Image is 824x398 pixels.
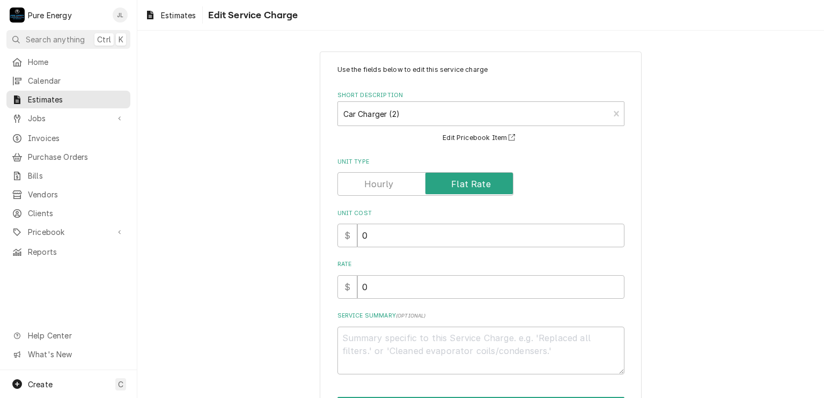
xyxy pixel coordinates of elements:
[28,226,109,238] span: Pricebook
[28,10,72,21] div: Pure Energy
[6,72,130,90] a: Calendar
[161,10,196,21] span: Estimates
[119,34,123,45] span: K
[6,109,130,127] a: Go to Jobs
[205,8,298,23] span: Edit Service Charge
[441,131,520,145] button: Edit Pricebook Item
[337,65,624,374] div: Line Item Create/Update Form
[6,204,130,222] a: Clients
[118,379,123,390] span: C
[337,209,624,218] label: Unit Cost
[337,312,624,374] div: Service Summary
[6,327,130,344] a: Go to Help Center
[6,345,130,363] a: Go to What's New
[28,132,125,144] span: Invoices
[28,75,125,86] span: Calendar
[28,208,125,219] span: Clients
[6,186,130,203] a: Vendors
[6,30,130,49] button: Search anythingCtrlK
[97,34,111,45] span: Ctrl
[28,151,125,163] span: Purchase Orders
[28,56,125,68] span: Home
[396,313,426,319] span: ( optional )
[28,380,53,389] span: Create
[28,246,125,257] span: Reports
[337,260,624,269] label: Rate
[337,209,624,247] div: Unit Cost
[6,223,130,241] a: Go to Pricebook
[26,34,85,45] span: Search anything
[113,8,128,23] div: James Linnenkamp's Avatar
[337,312,624,320] label: Service Summary
[337,260,624,298] div: [object Object]
[6,129,130,147] a: Invoices
[28,349,124,360] span: What's New
[337,158,624,166] label: Unit Type
[337,91,624,100] label: Short Description
[28,170,125,181] span: Bills
[6,148,130,166] a: Purchase Orders
[337,158,624,196] div: Unit Type
[6,53,130,71] a: Home
[141,6,200,24] a: Estimates
[6,243,130,261] a: Reports
[113,8,128,23] div: JL
[10,8,25,23] div: Pure Energy's Avatar
[28,113,109,124] span: Jobs
[337,275,357,299] div: $
[28,94,125,105] span: Estimates
[10,8,25,23] div: P
[337,224,357,247] div: $
[6,91,130,108] a: Estimates
[337,91,624,144] div: Short Description
[28,189,125,200] span: Vendors
[337,65,624,75] p: Use the fields below to edit this service charge
[28,330,124,341] span: Help Center
[6,167,130,185] a: Bills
